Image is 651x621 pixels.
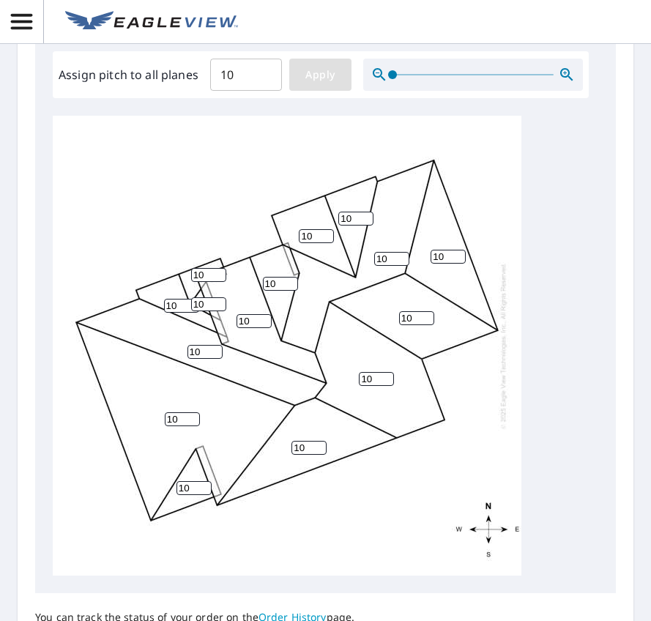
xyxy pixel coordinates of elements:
label: Assign pitch to all planes [59,66,198,83]
button: Apply [289,59,351,91]
span: Apply [301,66,340,84]
a: EV Logo [56,2,247,42]
img: EV Logo [65,11,238,33]
input: 00.0 [210,54,282,95]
